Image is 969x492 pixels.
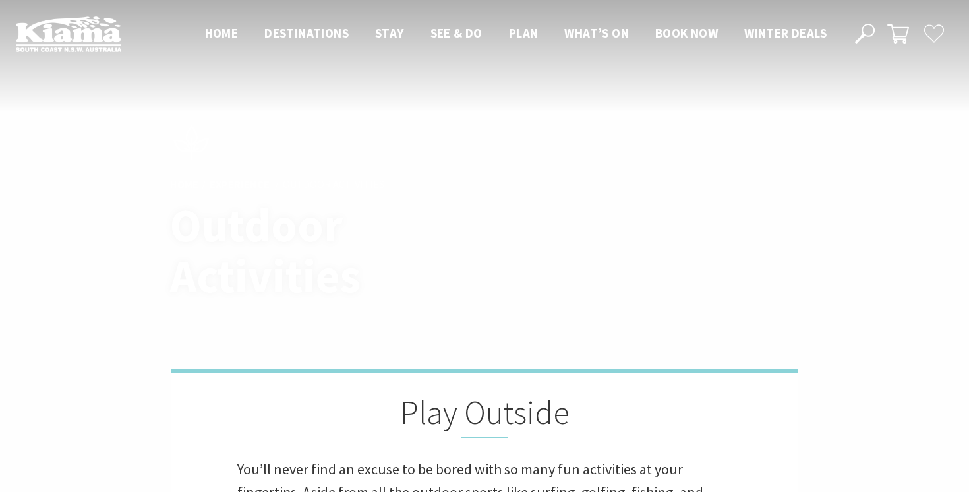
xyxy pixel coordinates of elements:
span: Home [205,25,239,41]
h2: Play Outside [237,393,732,438]
span: See & Do [430,25,483,41]
span: What’s On [564,25,629,41]
a: Experience [210,178,270,193]
span: Book now [655,25,718,41]
img: Kiama Logo [16,16,121,52]
nav: Main Menu [192,23,840,45]
h1: Outdoor Activities [170,200,543,302]
li: Outdoor Activities [283,177,384,194]
span: Winter Deals [744,25,827,41]
span: Plan [509,25,539,41]
span: Destinations [264,25,349,41]
a: Home [170,178,198,193]
span: Stay [375,25,404,41]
